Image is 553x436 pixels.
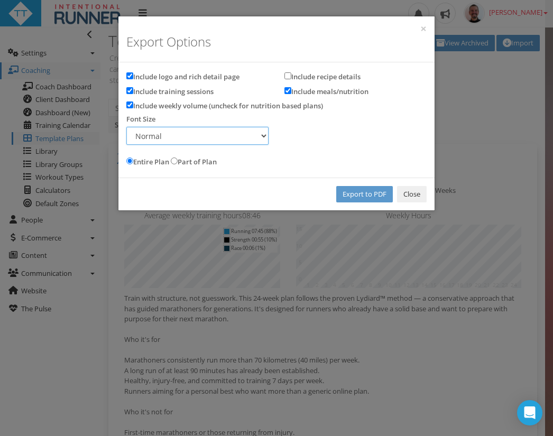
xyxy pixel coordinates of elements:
input: Include logo and rich detail page [126,72,133,79]
a: Close [397,186,427,202]
input: Include meals/nutrition [284,87,291,94]
input: Part of Plan [171,157,178,164]
input: Include training sessions [126,87,133,94]
label: Include recipe details [284,70,361,82]
label: Entire Plan [126,155,169,168]
a: Export to PDF [336,186,393,202]
input: Include weekly volume (uncheck for nutrition based plans) [126,101,133,108]
input: Entire Plan [126,157,133,164]
label: Part of Plan [171,155,217,168]
span: Export Options [126,33,211,50]
div: Open Intercom Messenger [517,400,542,425]
label: Include meals/nutrition [284,85,368,97]
input: Include recipe details [284,72,291,79]
label: Include logo and rich detail page [126,70,239,82]
label: Include weekly volume (uncheck for nutrition based plans) [126,99,323,112]
button: × [420,23,427,34]
label: Font Size [126,114,155,125]
label: Include training sessions [126,85,214,97]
